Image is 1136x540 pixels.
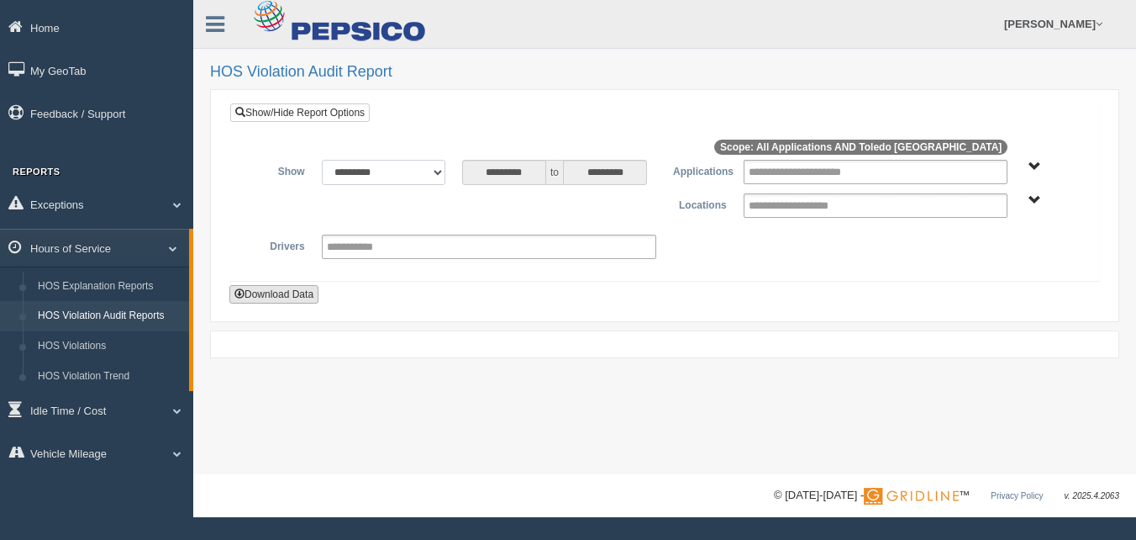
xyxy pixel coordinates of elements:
span: to [546,160,563,185]
a: Show/Hide Report Options [230,103,370,122]
label: Locations [665,193,735,214]
a: HOS Explanation Reports [30,272,189,302]
button: Download Data [229,285,318,304]
div: © [DATE]-[DATE] - ™ [774,487,1119,505]
span: v. 2025.4.2063 [1065,491,1119,500]
a: Privacy Policy [991,491,1043,500]
a: HOS Violation Trend [30,362,189,392]
a: HOS Violations [30,331,189,362]
a: HOS Violation Audit Reports [30,301,189,331]
label: Drivers [243,235,313,255]
img: Gridline [864,488,959,505]
label: Show [243,160,313,180]
label: Applications [665,160,735,180]
h2: HOS Violation Audit Report [210,64,1119,81]
span: Scope: All Applications AND Toledo [GEOGRAPHIC_DATA] [714,140,1007,155]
